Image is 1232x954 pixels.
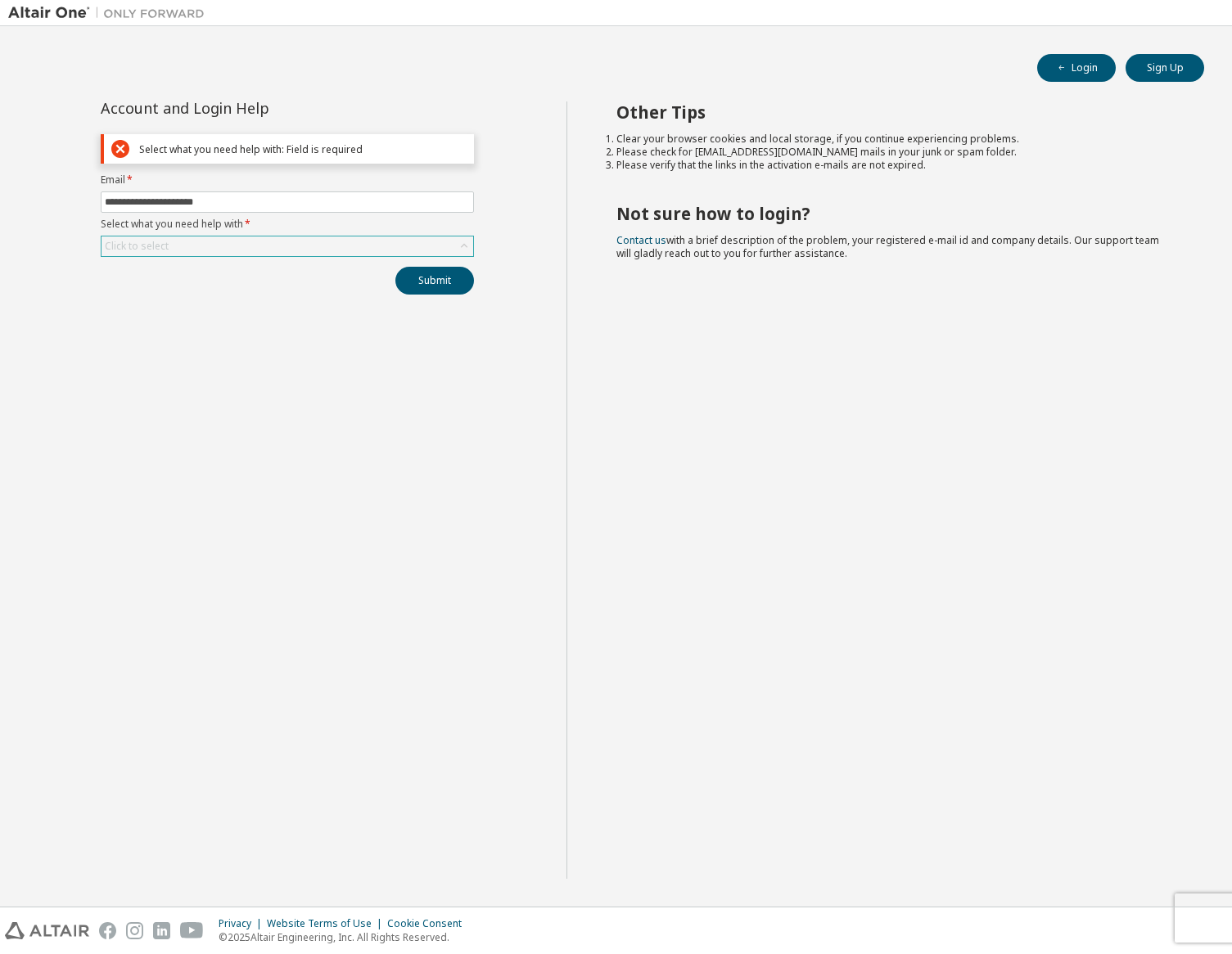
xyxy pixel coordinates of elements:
[101,101,399,115] div: Account and Login Help
[616,233,666,247] a: Contact us
[387,917,472,930] div: Cookie Consent
[616,159,1175,172] li: Please verify that the links in the activation e-mails are not expired.
[616,101,1175,123] h2: Other Tips
[102,236,473,256] div: Click to select
[101,218,474,231] label: Select what you need help with
[5,922,89,939] img: altair_logo.svg
[8,5,213,21] img: Altair One
[395,267,474,295] button: Submit
[105,240,169,253] div: Click to select
[153,922,170,939] img: linkedin.svg
[1037,54,1116,82] button: Login
[219,930,472,944] p: © 2025 Altair Engineering, Inc. All Rights Reserved.
[139,143,467,155] div: Select what you need help with: Field is required
[616,133,1175,146] li: Clear your browser cookies and local storage, if you continue experiencing problems.
[616,146,1175,159] li: Please check for [EMAIL_ADDRESS][DOMAIN_NAME] mails in your junk or spam folder.
[219,917,267,930] div: Privacy
[616,203,1175,224] h2: Not sure how to login?
[99,922,116,939] img: facebook.svg
[101,173,474,187] label: Email
[267,917,387,930] div: Website Terms of Use
[616,233,1159,260] span: with a brief description of the problem, your registered e-mail id and company details. Our suppo...
[126,922,143,939] img: instagram.svg
[180,922,204,939] img: youtube.svg
[1126,54,1204,82] button: Sign Up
